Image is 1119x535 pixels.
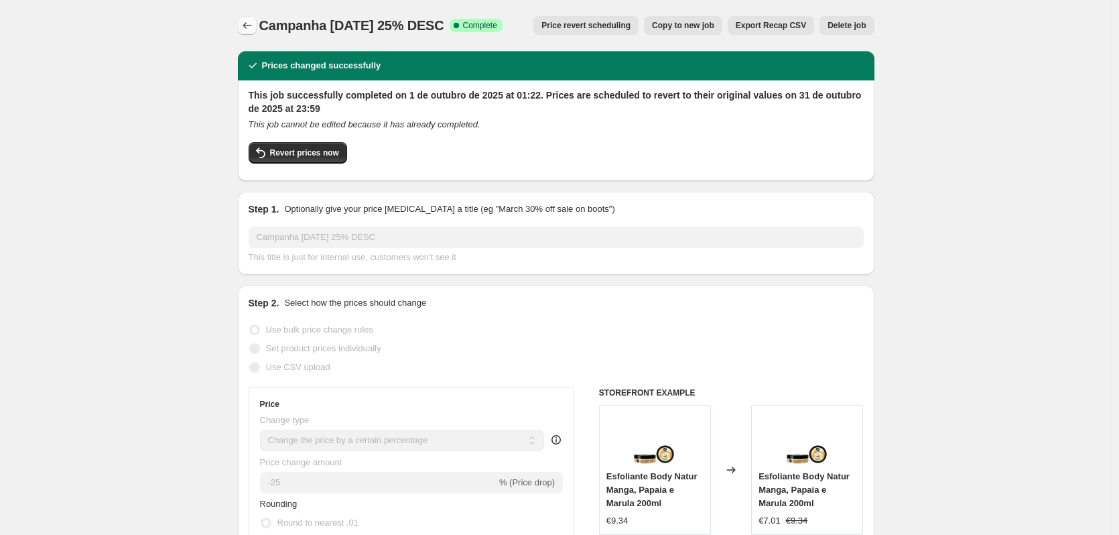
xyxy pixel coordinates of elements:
[819,16,874,35] button: Delete job
[606,471,698,508] span: Esfoliante Body Natur Manga, Papaia e Marula 200ml
[249,296,279,310] h2: Step 2.
[541,20,631,31] span: Price revert scheduling
[238,16,257,35] button: Price change jobs
[249,119,480,129] i: This job cannot be edited because it has already completed.
[249,202,279,216] h2: Step 1.
[463,20,497,31] span: Complete
[499,477,555,487] span: % (Price drop)
[249,252,456,262] span: This title is just for internal use, customers won't see it
[549,433,563,447] div: help
[249,142,347,164] button: Revert prices now
[759,471,850,508] span: Esfoliante Body Natur Manga, Papaia e Marula 200ml
[728,16,814,35] button: Export Recap CSV
[628,412,681,466] img: 8414719408101_80x.jpg
[599,388,864,398] h6: STOREFRONT EXAMPLE
[249,227,864,248] input: 30% off holiday sale
[284,202,614,216] p: Optionally give your price [MEDICAL_DATA] a title (eg "March 30% off sale on boots")
[786,514,808,528] strike: €9.34
[284,296,426,310] p: Select how the prices should change
[262,59,381,72] h2: Prices changed successfully
[270,147,339,158] span: Revert prices now
[260,472,497,493] input: -15
[606,514,629,528] div: €9.34
[260,457,342,467] span: Price change amount
[266,324,373,335] span: Use bulk price change rules
[759,514,781,528] div: €7.01
[652,20,714,31] span: Copy to new job
[249,88,864,115] h2: This job successfully completed on 1 de outubro de 2025 at 01:22. Prices are scheduled to revert ...
[260,415,310,425] span: Change type
[260,399,279,410] h3: Price
[533,16,639,35] button: Price revert scheduling
[260,499,298,509] span: Rounding
[736,20,806,31] span: Export Recap CSV
[781,412,834,466] img: 8414719408101_80x.jpg
[259,18,444,33] span: Campanha [DATE] 25% DESC
[266,343,381,353] span: Set product prices individually
[277,518,358,528] span: Round to nearest .01
[644,16,722,35] button: Copy to new job
[828,20,866,31] span: Delete job
[266,362,330,372] span: Use CSV upload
